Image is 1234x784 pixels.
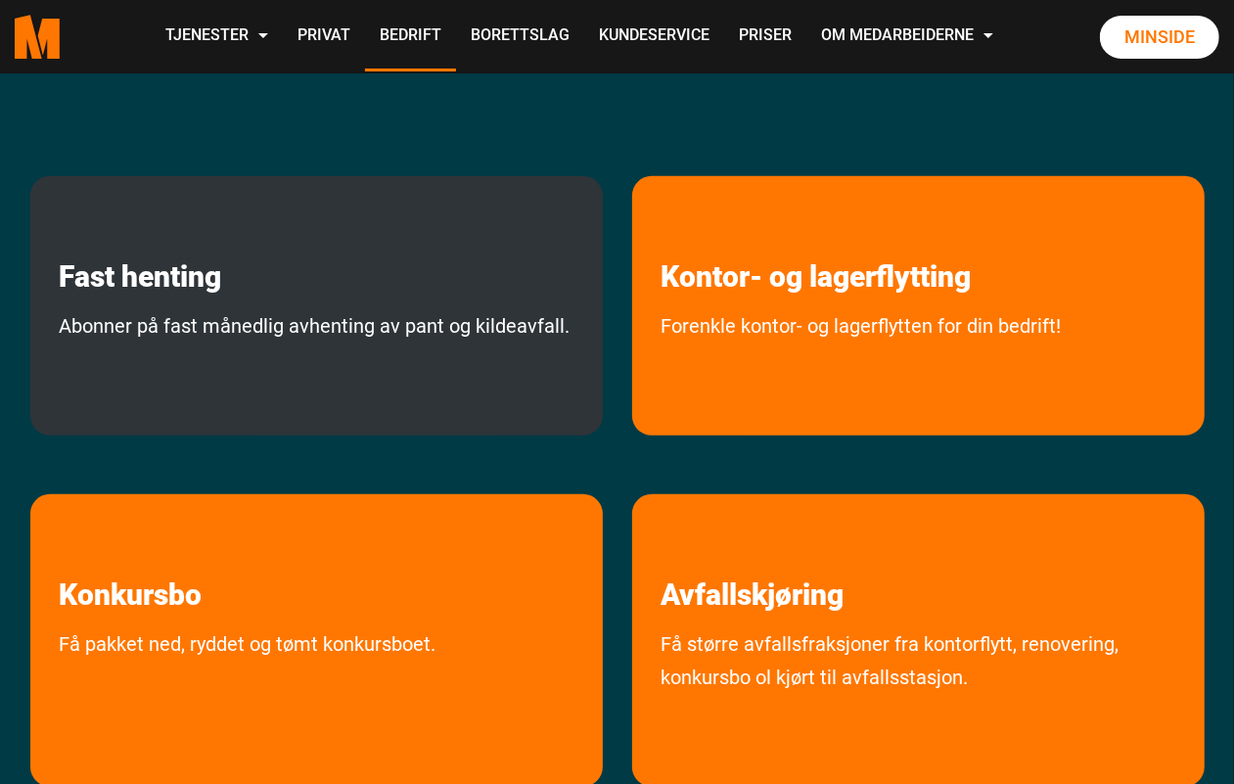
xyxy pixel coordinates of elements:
a: Priser [724,2,806,71]
a: Privat [283,2,365,71]
a: Kundeservice [584,2,724,71]
a: Minside [1100,16,1219,59]
a: Tjenester [151,2,283,71]
a: Abonner på fast månedlig avhenting av pant og kildeavfall. [30,309,600,426]
a: Få pakket ned, ryddet og tømt konkursboet. [30,627,466,744]
a: les mer om Konkursbo [30,494,232,613]
a: les mer om Avfallskjøring [632,494,874,613]
a: Om Medarbeiderne [806,2,1008,71]
a: les mer om Kontor- og lagerflytting [632,176,1001,295]
a: Forenkle kontor- og lagerflytten for din bedrift! [632,309,1091,426]
a: Få større avfallsfraksjoner kjørt til deponi. [632,627,1205,777]
a: Borettslag [456,2,584,71]
a: les mer om Fast henting [30,176,251,295]
a: Bedrift [365,2,456,71]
